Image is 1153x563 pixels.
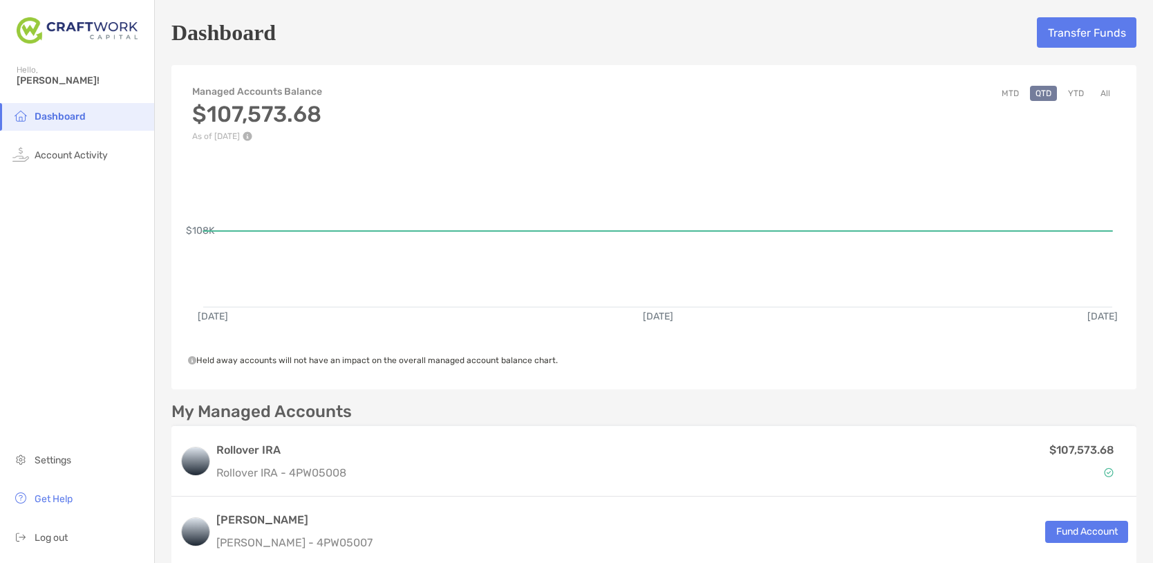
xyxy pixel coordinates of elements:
span: Held away accounts will not have an impact on the overall managed account balance chart. [188,356,558,365]
img: Performance Info [243,131,252,141]
h3: $107,573.68 [192,101,322,127]
img: household icon [12,107,29,124]
button: MTD [996,86,1024,101]
span: Settings [35,454,71,466]
span: Account Activity [35,149,108,161]
button: All [1095,86,1116,101]
text: $108K [186,225,215,237]
h3: [PERSON_NAME] [216,512,373,528]
h5: Dashboard [171,17,276,48]
button: QTD [1030,86,1057,101]
img: Zoe Logo [17,6,138,55]
p: $107,573.68 [1049,441,1114,459]
img: logo account [182,518,209,546]
p: As of [DATE] [192,131,322,141]
p: Rollover IRA - 4PW05008 [216,464,854,481]
img: Account Status icon [1104,468,1114,477]
button: YTD [1062,86,1089,101]
span: Dashboard [35,111,86,122]
text: [DATE] [643,311,673,322]
span: Get Help [35,493,73,505]
p: My Managed Accounts [171,403,352,421]
text: [DATE] [1087,311,1118,322]
img: get-help icon [12,490,29,506]
img: settings icon [12,451,29,468]
button: Fund Account [1045,521,1128,543]
span: [PERSON_NAME]! [17,75,146,86]
button: Transfer Funds [1037,17,1136,48]
img: logout icon [12,528,29,545]
img: activity icon [12,146,29,163]
h4: Managed Accounts Balance [192,86,322,98]
h3: Rollover IRA [216,442,854,459]
text: [DATE] [198,311,228,322]
span: Log out [35,532,68,544]
img: logo account [182,447,209,475]
p: [PERSON_NAME] - 4PW05007 [216,534,373,551]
